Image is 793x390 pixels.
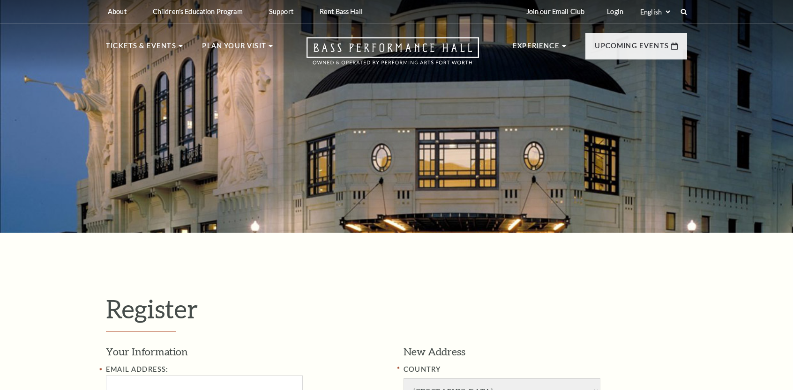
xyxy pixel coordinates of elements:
[638,7,672,16] select: Select:
[106,345,389,359] h3: Your Information
[513,40,560,57] p: Experience
[404,345,687,359] h3: New Address
[320,7,363,15] p: Rent Bass Hall
[153,7,243,15] p: Children's Education Program
[202,40,266,57] p: Plan Your Visit
[106,294,687,332] h1: Register
[404,364,687,375] label: COUNTRY
[108,7,127,15] p: About
[106,365,168,373] label: Email Address:
[595,40,669,57] p: Upcoming Events
[106,40,176,57] p: Tickets & Events
[269,7,293,15] p: Support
